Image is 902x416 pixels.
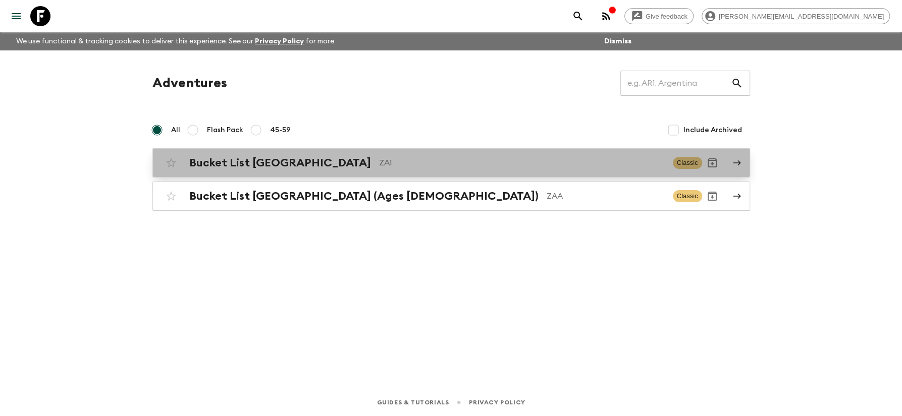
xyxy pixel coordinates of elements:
[189,190,539,203] h2: Bucket List [GEOGRAPHIC_DATA] (Ages [DEMOGRAPHIC_DATA])
[620,69,731,97] input: e.g. AR1, Argentina
[713,13,889,20] span: [PERSON_NAME][EMAIL_ADDRESS][DOMAIN_NAME]
[152,182,750,211] a: Bucket List [GEOGRAPHIC_DATA] (Ages [DEMOGRAPHIC_DATA])ZAAClassicArchive
[624,8,694,24] a: Give feedback
[12,32,340,50] p: We use functional & tracking cookies to deliver this experience. See our for more.
[377,397,449,408] a: Guides & Tutorials
[152,73,227,93] h1: Adventures
[673,190,702,202] span: Classic
[547,190,665,202] p: ZAA
[683,125,742,135] span: Include Archived
[379,157,665,169] p: ZA1
[152,148,750,177] a: Bucket List [GEOGRAPHIC_DATA]ZA1ClassicArchive
[568,6,588,26] button: search adventures
[673,157,702,169] span: Classic
[640,13,693,20] span: Give feedback
[207,125,243,135] span: Flash Pack
[702,153,722,173] button: Archive
[469,397,525,408] a: Privacy Policy
[255,38,304,45] a: Privacy Policy
[702,8,890,24] div: [PERSON_NAME][EMAIL_ADDRESS][DOMAIN_NAME]
[171,125,180,135] span: All
[189,156,371,169] h2: Bucket List [GEOGRAPHIC_DATA]
[270,125,291,135] span: 45-59
[602,34,634,48] button: Dismiss
[6,6,26,26] button: menu
[702,186,722,206] button: Archive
